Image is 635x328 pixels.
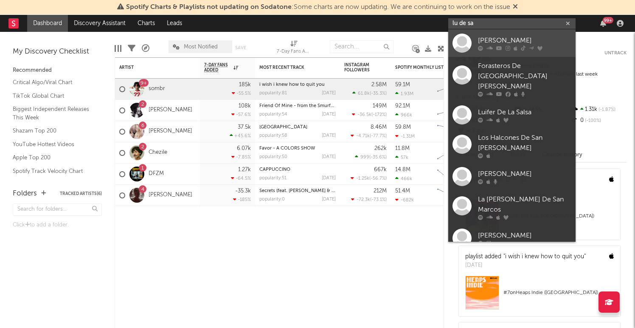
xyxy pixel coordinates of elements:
svg: Chart title [433,142,472,164]
div: 92.1M [395,103,410,109]
button: Untrack [604,49,627,57]
span: Spotify Charts & Playlists not updating on Sodatone [126,4,292,11]
input: Search for folders... [13,204,102,216]
div: [DATE] [322,176,336,181]
a: "i wish i knew how to quit you" [503,254,586,260]
div: -35.3k [235,188,251,194]
a: [PERSON_NAME] [149,192,192,199]
input: Search for artists [448,18,576,29]
div: 14.8M [395,167,410,172]
span: -56.7 % [371,176,385,181]
a: [PERSON_NAME] [149,107,192,114]
div: ( ) [351,197,387,202]
a: Shazam Top 200 [13,126,93,136]
div: popularity: 51 [259,176,287,181]
a: [PERSON_NAME] [448,163,576,190]
div: ( ) [355,154,387,160]
div: Friend Of Mine - from the Smurfs Movie Soundtrack [259,104,336,108]
div: 1.93M [395,91,413,96]
div: playlist added [465,252,586,261]
span: 999 [360,155,369,160]
div: La [PERSON_NAME] De San Marcos [478,195,571,215]
a: Critical Algo/Viral Chart [13,78,93,87]
div: [DATE] [322,197,336,202]
div: ( ) [352,90,387,96]
div: 966k [395,112,412,118]
span: -36.5k [357,113,371,117]
div: [DATE] [465,261,586,270]
div: 59.8M [395,124,411,130]
div: 6.07k [237,146,251,151]
span: -35.6 % [371,155,385,160]
div: Forasteros De [GEOGRAPHIC_DATA][PERSON_NAME] [478,61,571,92]
a: [PERSON_NAME] [149,128,192,135]
div: Filters [128,36,135,61]
div: [PERSON_NAME] [478,35,571,45]
div: 2.58M [371,82,387,88]
svg: Chart title [433,185,472,206]
div: Luifer De La Salsa [478,107,571,117]
span: Most Notified [184,44,218,50]
a: Dashboard [27,15,68,32]
div: -7.85 % [231,154,251,160]
a: CAPPUCCINO [259,167,290,172]
div: # 7 on Heaps Indie ([GEOGRAPHIC_DATA]) [503,288,614,298]
div: popularity: 81 [259,91,287,96]
div: 59.1M [395,82,410,88]
div: Recommended [13,65,102,76]
span: -72.3k [357,198,370,202]
div: Instagram Followers [344,62,374,73]
a: La [PERSON_NAME] De San Marcos [448,190,576,224]
a: Biggest Independent Releases This Week [13,105,93,122]
button: Tracked Artists(6) [60,192,102,196]
div: popularity: 50 [259,155,287,159]
svg: Chart title [433,100,472,121]
span: 61.8k [358,91,370,96]
div: -55.5 % [232,90,251,96]
a: Luifer De La Salsa [448,101,576,129]
div: -682k [395,197,414,203]
span: -100 % [584,119,601,123]
span: -35.3 % [371,91,385,96]
div: ( ) [352,112,387,117]
div: Favor - A COLORS SHOW [259,146,336,151]
a: [PERSON_NAME] [448,29,576,57]
div: 57k [395,155,408,160]
a: Spotify Track Velocity Chart [13,167,93,176]
div: 1.27k [238,167,251,172]
div: 0 [570,115,627,126]
div: i wish i knew how to quit you [259,82,336,87]
a: Apple Top 200 [13,153,93,162]
div: Edit Columns [115,36,121,61]
div: -57.6 % [231,112,251,117]
div: Los Halcones De San [PERSON_NAME] [478,133,571,153]
div: [DATE] [322,133,336,138]
div: A&R Pipeline [142,36,149,61]
button: Save [235,45,246,50]
div: 11.8M [395,146,410,151]
span: -77.7 % [371,134,385,139]
div: 667k [374,167,387,172]
a: Leads [161,15,188,32]
a: i wish i knew how to quit you [259,82,325,87]
div: 7-Day Fans Added (7-Day Fans Added) [277,47,311,57]
div: -1.31M [395,133,415,139]
svg: Chart title [433,164,472,185]
span: : Some charts are now updating. We are continuing to work on the issue [126,4,510,11]
div: [PERSON_NAME] [478,230,571,240]
a: [PERSON_NAME] [448,224,576,252]
div: CAPPUCCINO [259,167,336,172]
a: Charts [132,15,161,32]
a: Chezile [149,149,167,156]
div: popularity: 58 [259,133,287,138]
div: Spotify Monthly Listeners [395,65,459,70]
div: [PERSON_NAME] [478,169,571,179]
a: Discovery Assistant [68,15,132,32]
div: Click to add a folder. [13,220,102,230]
span: Dismiss [513,4,518,11]
div: 262k [374,146,387,151]
a: DFZM [149,170,164,178]
a: sombr [149,85,165,93]
a: TikTok Global Chart [13,91,93,101]
div: 212M [374,188,387,194]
